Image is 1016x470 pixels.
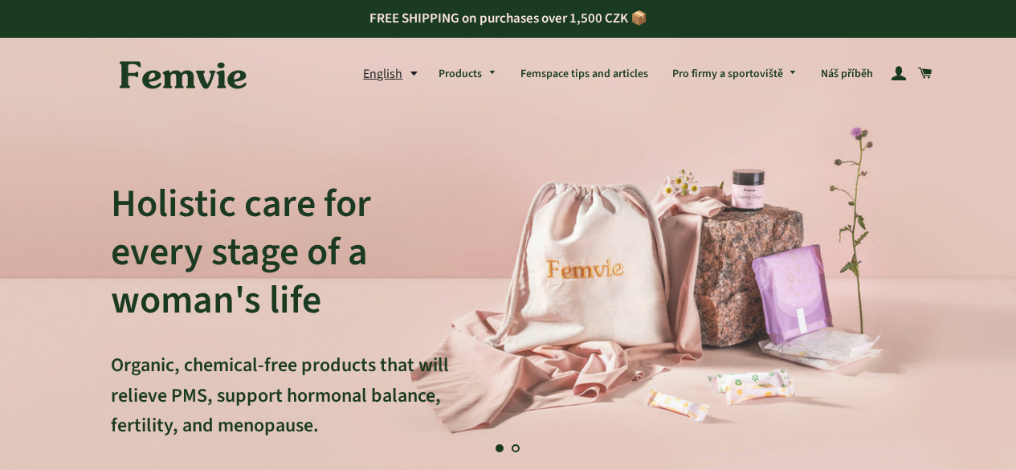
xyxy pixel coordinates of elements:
button: Previous slide [100,430,141,470]
a: Slide 1, current [492,440,508,456]
a: Load slide 2 [508,440,524,456]
button: Next slide [871,430,911,470]
button: English [363,63,426,85]
a: Náš příběh [809,54,885,96]
a: Femspace tips and articles [508,54,660,96]
a: Pro firmy a sportoviště [660,54,810,96]
h2: Holistic care for every stage of a woman's life [111,180,469,325]
img: Femvie [111,50,255,100]
a: Products [426,54,508,96]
